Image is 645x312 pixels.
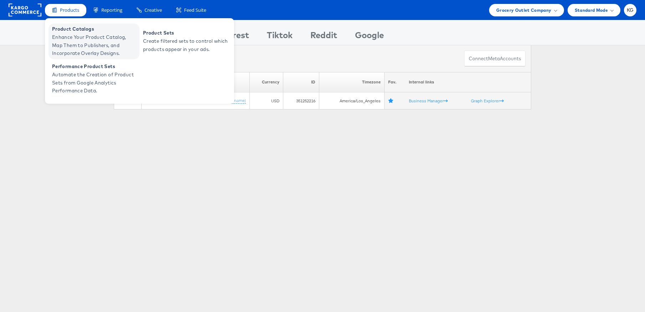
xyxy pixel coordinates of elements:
[60,7,79,14] span: Products
[143,29,229,37] span: Product Sets
[283,92,319,109] td: 351252216
[319,72,385,92] th: Timezone
[355,29,384,45] div: Google
[249,72,283,92] th: Currency
[52,71,138,95] span: Automate the Creation of Product Sets from Google Analytics Performance Data.
[49,24,139,59] a: Product Catalogs Enhance Your Product Catalog, Map Them to Publishers, and Incorporate Overlay De...
[52,33,138,57] span: Enhance Your Product Catalog, Map Them to Publishers, and Incorporate Overlay Designs.
[184,7,206,14] span: Feed Suite
[283,72,319,92] th: ID
[49,61,139,97] a: Performance Product Sets Automate the Creation of Product Sets from Google Analytics Performance ...
[319,92,385,109] td: America/Los_Angeles
[496,6,552,14] span: Grocery Outlet Company
[409,98,448,103] a: Business Manager
[464,51,525,67] button: ConnectmetaAccounts
[267,29,293,45] div: Tiktok
[575,6,608,14] span: Standard Mode
[471,98,504,103] a: Graph Explorer
[101,7,122,14] span: Reporting
[488,55,500,62] span: meta
[139,24,230,59] a: Product Sets Create filtered sets to control which products appear in your ads.
[310,29,337,45] div: Reddit
[229,98,246,104] a: (rename)
[144,7,162,14] span: Creative
[627,8,634,12] span: KG
[143,37,229,53] span: Create filtered sets to control which products appear in your ads.
[52,25,138,33] span: Product Catalogs
[52,62,138,71] span: Performance Product Sets
[249,92,283,109] td: USD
